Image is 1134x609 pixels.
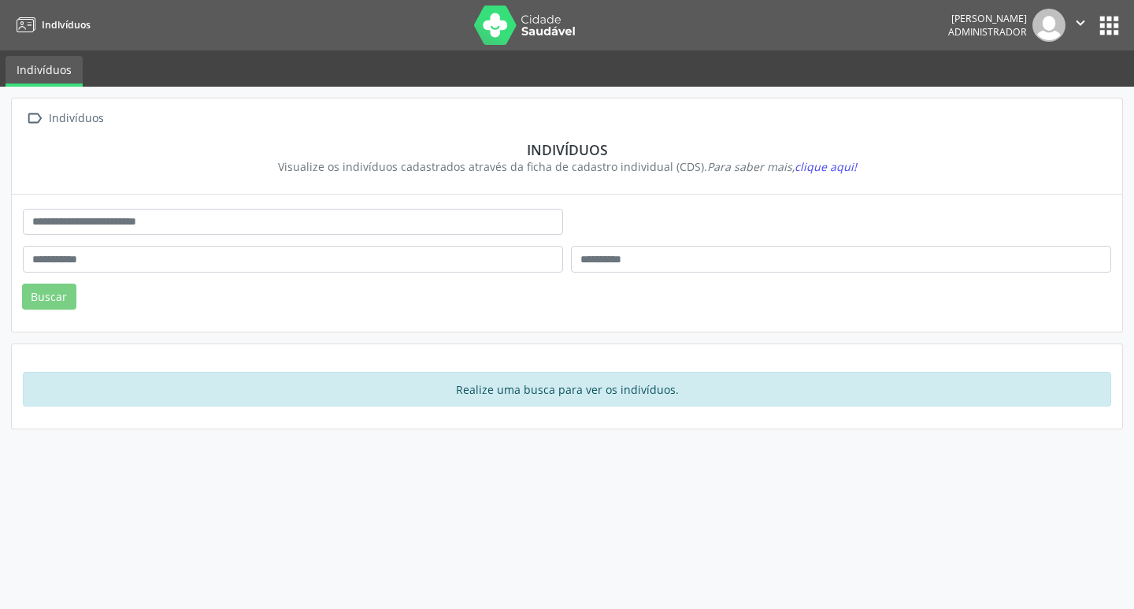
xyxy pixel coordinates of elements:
i: Para saber mais, [707,159,857,174]
span: Administrador [948,25,1027,39]
a:  Indivíduos [23,107,106,130]
div: [PERSON_NAME] [948,12,1027,25]
span: Indivíduos [42,18,91,32]
div: Indivíduos [46,107,106,130]
i:  [1072,14,1089,32]
button:  [1065,9,1095,42]
button: apps [1095,12,1123,39]
div: Realize uma busca para ver os indivíduos. [23,372,1111,407]
a: Indivíduos [11,12,91,38]
a: Indivíduos [6,56,83,87]
button: Buscar [22,284,76,310]
div: Visualize os indivíduos cadastrados através da ficha de cadastro individual (CDS). [34,158,1100,175]
img: img [1032,9,1065,42]
div: Indivíduos [34,141,1100,158]
span: clique aqui! [795,159,857,174]
i:  [23,107,46,130]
